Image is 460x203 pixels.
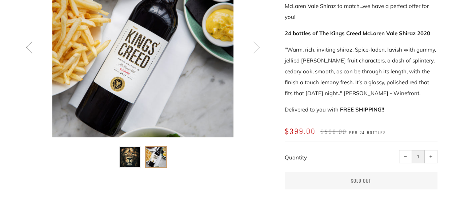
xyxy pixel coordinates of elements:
strong: 24 bottles of The Kings Creed McLaren Vale Shiraz 2020 [285,30,430,37]
label: Quantity [285,154,307,161]
span: $596.00 [320,128,347,136]
button: Load image into Gallery viewer, 24 bottles of The Kings Creed McLaren Vale Shiraz 2017 [145,146,167,168]
span: per 24 bottles [349,130,386,135]
span: + [429,155,432,158]
img: Load image into Gallery viewer, 24 bottles of The Kings Creed McLaren Vale Shiraz 2017 [120,147,140,167]
button: Sold Out [285,172,437,189]
p: Delivered to you with [285,104,437,115]
span: "Warm, rich, inviting shiraz. Spice-laden, lavish with gummy, jellied [PERSON_NAME] fruit charact... [285,46,436,97]
span: Sold Out [351,177,371,184]
span: $399.00 [285,126,316,136]
img: Load image into Gallery viewer, 24 bottles of The Kings Creed McLaren Vale Shiraz 2017 [146,147,166,167]
input: quantity [412,150,425,163]
strong: FREE SHIPPING!! [340,106,384,113]
span: − [404,155,407,158]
